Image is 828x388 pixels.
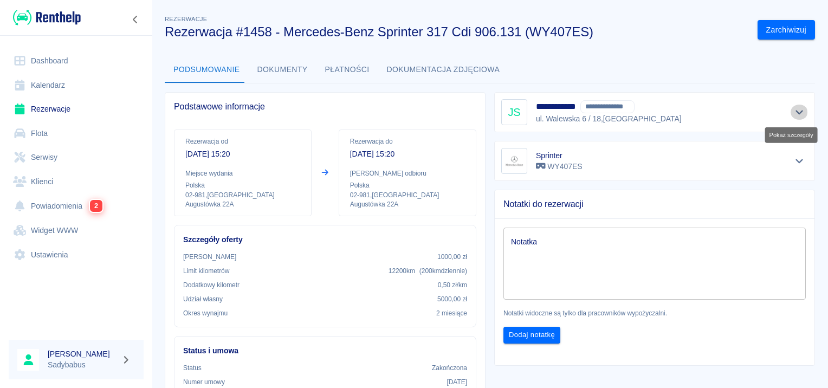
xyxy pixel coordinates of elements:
p: [DATE] 15:20 [350,148,465,160]
p: Zakończona [432,363,467,373]
h3: Rezerwacja #1458 - Mercedes-Benz Sprinter 317 Cdi 906.131 (WY407ES) [165,24,749,40]
button: Zwiń nawigację [127,12,144,27]
p: Rezerwacja do [350,137,465,146]
span: Notatki do rezerwacji [503,199,806,210]
button: Dodaj notatkę [503,327,560,344]
img: Renthelp logo [13,9,81,27]
a: Renthelp logo [9,9,81,27]
button: Zarchiwizuj [758,20,815,40]
p: [PERSON_NAME] [183,252,236,262]
p: Dodatkowy kilometr [183,280,240,290]
button: Dokumenty [249,57,316,83]
span: Podstawowe informacje [174,101,476,112]
p: 02-981 , [GEOGRAPHIC_DATA] [350,190,465,200]
a: Ustawienia [9,243,144,267]
p: Udział własny [183,294,223,304]
p: 2 miesiące [436,308,467,318]
p: ul. Walewska 6 / 18 , [GEOGRAPHIC_DATA] [536,113,682,125]
a: Serwisy [9,145,144,170]
p: Polska [185,180,300,190]
p: Okres wynajmu [183,308,228,318]
a: Rezerwacje [9,97,144,121]
p: 0,50 zł /km [438,280,467,290]
p: 5000,00 zł [437,294,467,304]
button: Płatności [316,57,378,83]
a: Kalendarz [9,73,144,98]
p: 12200 km [389,266,467,276]
p: Miejsce wydania [185,169,300,178]
button: Pokaż szczegóły [791,153,808,169]
img: Image [503,150,525,172]
p: [DATE] [447,377,467,387]
a: Klienci [9,170,144,194]
p: Notatki widoczne są tylko dla pracowników wypożyczalni. [503,308,806,318]
p: [PERSON_NAME] odbioru [350,169,465,178]
p: Polska [350,180,465,190]
a: Widget WWW [9,218,144,243]
h6: [PERSON_NAME] [48,348,117,359]
p: Rezerwacja od [185,137,300,146]
h6: Szczegóły oferty [183,234,467,245]
h6: Status i umowa [183,345,467,357]
p: Augustówka 22A [185,200,300,209]
div: Pokaż szczegóły [765,127,818,143]
span: ( 200 km dziennie ) [419,267,467,275]
p: Augustówka 22A [350,200,465,209]
p: Status [183,363,202,373]
a: Powiadomienia2 [9,193,144,218]
a: Flota [9,121,144,146]
span: Rezerwacje [165,16,207,22]
p: Limit kilometrów [183,266,229,276]
div: JS [501,99,527,125]
button: Pokaż szczegóły [791,105,808,120]
p: 1000,00 zł [437,252,467,262]
p: [DATE] 15:20 [185,148,300,160]
button: Dokumentacja zdjęciowa [378,57,509,83]
span: 2 [90,200,102,212]
p: Numer umowy [183,377,225,387]
p: WY407ES [536,161,583,172]
button: Podsumowanie [165,57,249,83]
p: 02-981 , [GEOGRAPHIC_DATA] [185,190,300,200]
p: Sadybabus [48,359,117,371]
h6: Sprinter [536,150,583,161]
a: Dashboard [9,49,144,73]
